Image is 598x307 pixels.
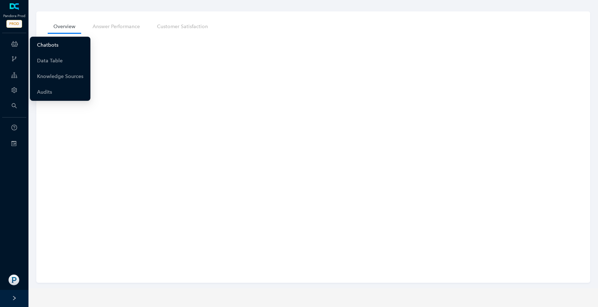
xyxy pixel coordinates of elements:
[87,20,146,33] a: Answer Performance
[11,103,17,109] span: search
[48,20,81,33] a: Overview
[9,275,19,285] img: 2245c3f1d8d0bf3af50bf22befedf792
[6,20,22,28] span: PROD
[11,87,17,93] span: setting
[151,20,214,33] a: Customer Satisfaction
[11,56,17,62] span: branches
[48,33,579,281] iframe: iframe
[11,125,17,130] span: question-circle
